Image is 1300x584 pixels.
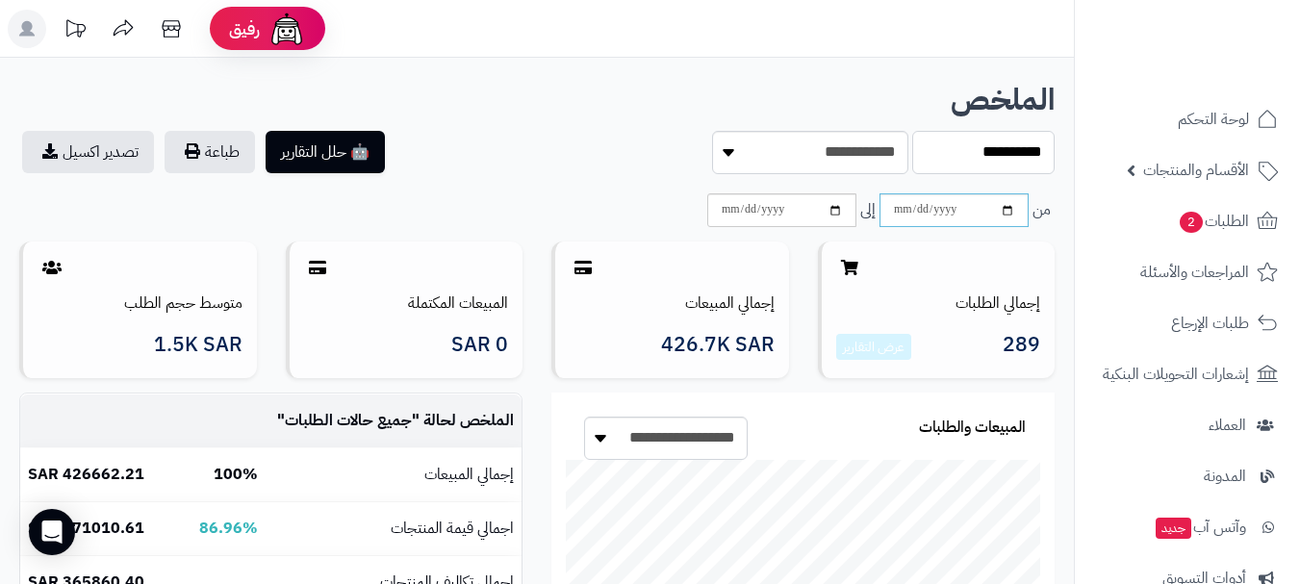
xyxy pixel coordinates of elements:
a: طلبات الإرجاع [1086,300,1288,346]
td: اجمالي قيمة المنتجات [266,502,522,555]
img: logo-2.png [1169,14,1282,55]
a: إشعارات التحويلات البنكية [1086,351,1288,397]
span: 2 [1179,211,1204,234]
span: طلبات الإرجاع [1171,310,1249,337]
b: 86.96% [199,517,258,540]
span: المدونة [1204,463,1246,490]
td: إجمالي المبيعات [266,448,522,501]
a: تحديثات المنصة [51,10,99,53]
span: إلى [860,199,876,221]
a: الطلبات2 [1086,198,1288,244]
b: 100% [214,463,258,486]
b: الملخص [951,77,1055,122]
button: 🤖 حلل التقارير [266,131,385,173]
span: العملاء [1209,412,1246,439]
a: المراجعات والأسئلة [1086,249,1288,295]
b: 426662.21 SAR [28,463,144,486]
span: جديد [1156,518,1191,539]
span: 426.7K SAR [661,334,775,356]
a: إجمالي المبيعات [685,292,775,315]
a: متوسط حجم الطلب [124,292,242,315]
span: 1.5K SAR [154,334,242,356]
a: لوحة التحكم [1086,96,1288,142]
a: المبيعات المكتملة [408,292,508,315]
a: إجمالي الطلبات [956,292,1040,315]
span: من [1032,199,1051,221]
span: 289 [1003,334,1040,361]
span: وآتس آب [1154,514,1246,541]
b: 371010.61 SAR [28,517,144,540]
span: الأقسام والمنتجات [1143,157,1249,184]
a: عرض التقارير [843,337,905,357]
a: العملاء [1086,402,1288,448]
span: الطلبات [1178,208,1249,235]
span: 0 SAR [451,334,508,356]
span: إشعارات التحويلات البنكية [1103,361,1249,388]
a: وآتس آبجديد [1086,504,1288,550]
h3: المبيعات والطلبات [919,419,1026,437]
span: المراجعات والأسئلة [1140,259,1249,286]
td: الملخص لحالة " " [266,394,522,447]
a: تصدير اكسيل [22,131,154,173]
span: لوحة التحكم [1178,106,1249,133]
div: Open Intercom Messenger [29,509,75,555]
a: المدونة [1086,453,1288,499]
span: رفيق [229,17,260,40]
button: طباعة [165,131,255,173]
img: ai-face.png [268,10,306,48]
span: جميع حالات الطلبات [285,409,412,432]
